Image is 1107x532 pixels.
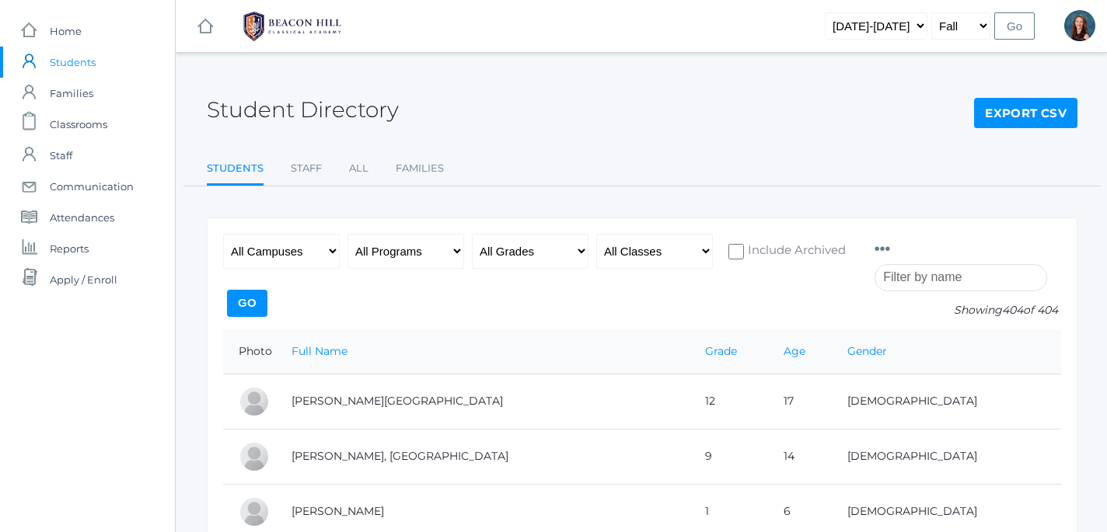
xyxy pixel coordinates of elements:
a: Export CSV [974,98,1077,129]
span: Students [50,47,96,78]
input: Go [227,290,267,317]
td: [DEMOGRAPHIC_DATA] [832,374,1061,429]
td: 9 [690,429,768,484]
td: 14 [768,429,831,484]
span: Attendances [50,202,114,233]
div: Charlotte Abdulla [239,386,270,417]
a: Families [396,153,444,184]
div: Phoenix Abdulla [239,441,270,472]
a: Staff [291,153,322,184]
span: Apply / Enroll [50,264,117,295]
td: 17 [768,374,831,429]
td: [PERSON_NAME][GEOGRAPHIC_DATA] [276,374,690,429]
a: Age [784,344,805,358]
span: 404 [1002,303,1023,317]
span: Include Archived [744,242,846,261]
td: [PERSON_NAME], [GEOGRAPHIC_DATA] [276,429,690,484]
th: Photo [223,329,276,374]
a: Grade [705,344,737,358]
input: Go [994,12,1035,40]
h2: Student Directory [207,98,399,122]
span: Home [50,16,82,47]
input: Include Archived [728,244,744,259]
span: Classrooms [50,109,107,140]
p: Showing of 404 [875,302,1061,318]
a: Full Name [292,344,347,358]
td: 12 [690,374,768,429]
a: Students [207,153,264,186]
div: Hilary Erickson [1064,10,1095,41]
a: All [349,153,368,184]
div: Dominic Abrea [239,496,270,527]
span: Families [50,78,93,109]
img: BHCALogos-05-308ed15e86a5a0abce9b8dd61676a3503ac9727e845dece92d48e8588c001991.png [234,7,351,46]
input: Filter by name [875,264,1047,291]
td: [DEMOGRAPHIC_DATA] [832,429,1061,484]
span: Reports [50,233,89,264]
span: Staff [50,140,72,171]
span: Communication [50,171,134,202]
a: Gender [847,344,887,358]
